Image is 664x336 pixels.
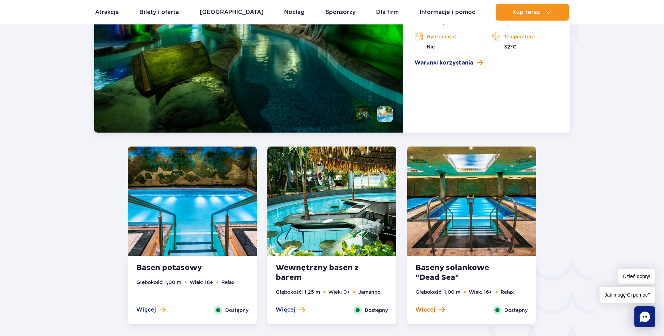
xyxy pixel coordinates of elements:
[600,287,655,303] span: Jak mogę Ci pomóc?
[225,306,249,314] span: Dostępny
[221,278,235,286] li: Relax
[376,4,399,21] a: Dla firm
[496,4,569,21] button: Kup teraz
[95,4,119,21] a: Atrakcje
[414,31,481,42] p: Hydromasaż
[420,4,475,21] a: Informacje i pomoc
[190,278,213,286] li: Wiek: 16+
[618,269,655,284] span: Dzień dobry!
[276,306,305,314] button: Więcej
[415,306,435,314] span: Więcej
[276,263,360,283] strong: Wewnętrzny basen z barem
[139,4,179,21] a: Bilety i oferta
[501,288,514,296] li: Relax
[492,31,559,42] p: Temperatura
[326,4,356,21] a: Sponsorzy
[512,9,540,15] span: Kup teraz
[414,59,559,67] a: Warunki korzystania
[284,4,305,21] a: Nocleg
[276,306,296,314] span: Więcej
[358,288,381,296] li: Jamango
[415,263,500,283] strong: Baseny solankowe "Dead Sea"
[136,278,181,286] li: Głębokość: 1,00 m
[504,306,528,314] span: Dostępny
[136,306,166,314] button: Więcej
[136,263,221,273] strong: Basen potasowy
[267,147,396,256] img: Pool with bar
[365,306,388,314] span: Dostępny
[328,288,350,296] li: Wiek: 0+
[414,43,481,50] p: Nie
[200,4,264,21] a: [GEOGRAPHIC_DATA]
[407,147,536,256] img: Baseny solankowe
[492,43,559,50] p: 32 C
[276,288,320,296] li: Głębokość: 1,25 m
[510,43,513,48] sup: o
[136,306,156,314] span: Więcej
[634,306,655,327] div: Chat
[128,147,257,256] img: Potassium Pool
[469,288,492,296] li: Wiek: 16+
[415,306,445,314] button: Więcej
[414,59,473,67] span: Warunki korzystania
[415,288,460,296] li: Głębokość: 1,00 m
